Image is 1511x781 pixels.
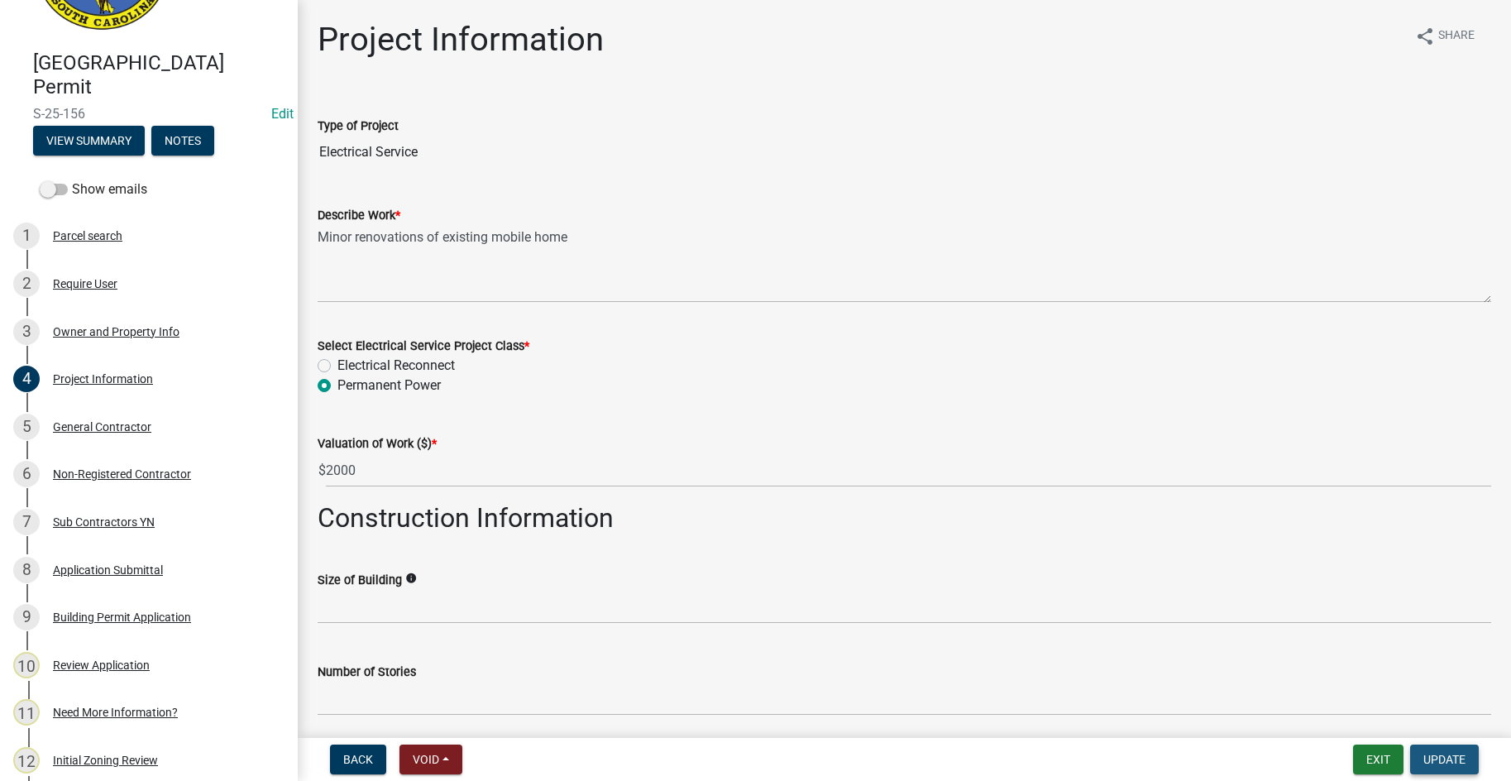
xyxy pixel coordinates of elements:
label: Describe Work [318,210,400,222]
div: 11 [13,699,40,726]
div: 10 [13,652,40,678]
wm-modal-confirm: Notes [151,135,214,148]
div: Review Application [53,659,150,671]
span: Void [413,753,439,766]
div: 7 [13,509,40,535]
label: Select Electrical Service Project Class [318,341,529,352]
div: Need More Information? [53,707,178,718]
div: 8 [13,557,40,583]
div: Project Information [53,373,153,385]
a: Edit [271,106,294,122]
button: Update [1410,745,1479,774]
div: Parcel search [53,230,122,242]
button: Back [330,745,386,774]
wm-modal-confirm: Summary [33,135,145,148]
label: Permanent Power [337,376,441,395]
wm-modal-confirm: Edit Application Number [271,106,294,122]
span: S-25-156 [33,106,265,122]
div: Building Permit Application [53,611,191,623]
button: Exit [1353,745,1403,774]
div: 4 [13,366,40,392]
div: 12 [13,747,40,774]
div: Initial Zoning Review [53,755,158,766]
label: Show emails [40,180,147,199]
h1: Project Information [318,20,604,60]
div: 2 [13,271,40,297]
label: Number of Stories [318,667,416,678]
h4: [GEOGRAPHIC_DATA] Permit [33,51,285,99]
div: 1 [13,223,40,249]
button: View Summary [33,126,145,156]
label: Type of Project [318,121,399,132]
label: Electrical Reconnect [337,356,455,376]
button: Void [399,745,462,774]
i: info [405,573,417,584]
div: 5 [13,414,40,440]
div: 3 [13,319,40,345]
div: Owner and Property Info [53,326,179,338]
div: 6 [13,461,40,487]
span: Update [1423,753,1466,766]
span: Share [1438,26,1475,46]
button: Notes [151,126,214,156]
i: share [1415,26,1435,46]
h2: Construction Information [318,502,1491,534]
div: Require User [53,278,117,290]
span: $ [318,453,327,487]
div: Sub Contractors YN [53,516,155,528]
div: Non-Registered Contractor [53,468,191,480]
div: 9 [13,604,40,630]
span: Back [343,753,373,766]
label: Valuation of Work ($) [318,438,437,450]
div: Application Submittal [53,564,163,576]
button: shareShare [1402,20,1488,52]
div: General Contractor [53,421,151,433]
label: Size of Building [318,575,402,587]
